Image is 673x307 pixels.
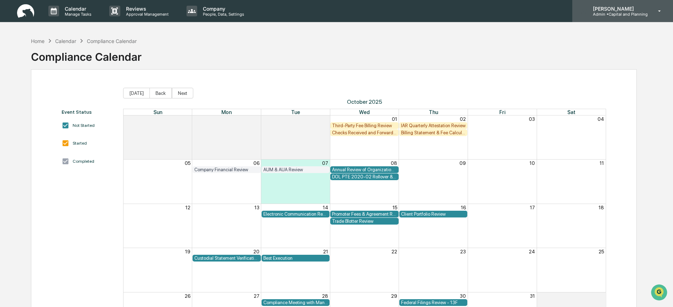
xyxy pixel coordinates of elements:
[322,116,328,122] button: 30
[599,205,604,210] button: 18
[87,38,137,44] div: Compliance Calendar
[393,205,397,210] button: 15
[391,160,397,166] button: 08
[332,174,397,179] div: DOL PTE 2020-02 Rollover & IRA to IRA Account Review
[401,130,466,135] div: Billing Statement & Fee Calculations Report Review
[62,109,116,115] div: Event Status
[120,6,172,12] p: Reviews
[120,12,172,17] p: Approval Management
[461,205,466,210] button: 16
[121,56,130,65] button: Start new chat
[17,4,34,18] img: logo
[194,167,259,172] div: Company Financial Review
[24,54,117,61] div: Start new chat
[7,54,20,67] img: 1746055101610-c473b297-6a78-478c-a979-82029cc54cd1
[253,249,259,254] button: 20
[253,116,259,122] button: 29
[429,109,438,115] span: Thu
[291,109,300,115] span: Tue
[59,6,95,12] p: Calendar
[59,90,88,97] span: Attestations
[263,300,328,305] div: Compliance Meeting with Management
[263,167,328,172] div: AUM & AUA Review
[172,88,193,98] button: Next
[599,249,604,254] button: 25
[153,109,162,115] span: Sun
[529,249,535,254] button: 24
[14,103,45,110] span: Data Lookup
[194,255,259,261] div: Custodial Statement Verification
[50,120,86,126] a: Powered byPylon
[599,293,604,299] button: 01
[530,293,535,299] button: 31
[4,87,49,99] a: 🖐️Preclearance
[263,255,328,261] div: Best Execution
[55,38,76,44] div: Calendar
[332,130,397,135] div: Checks Received and Forwarded Log
[59,12,95,17] p: Manage Tasks
[7,15,130,26] p: How can we help?
[263,211,328,217] div: Electronic Communication Review
[391,293,397,299] button: 29
[197,6,248,12] p: Company
[567,109,575,115] span: Sat
[185,293,190,299] button: 26
[7,90,13,96] div: 🖐️
[254,205,259,210] button: 13
[7,104,13,109] div: 🔎
[73,141,87,146] div: Started
[185,249,190,254] button: 19
[600,160,604,166] button: 11
[149,88,172,98] button: Back
[185,205,190,210] button: 12
[587,12,648,17] p: Admin • Capital and Planning
[650,284,669,303] iframe: Open customer support
[254,293,259,299] button: 27
[530,160,535,166] button: 10
[71,120,86,126] span: Pylon
[4,100,48,113] a: 🔎Data Lookup
[323,205,328,210] button: 14
[529,116,535,122] button: 03
[392,116,397,122] button: 01
[460,293,466,299] button: 30
[332,123,397,128] div: Third-Party Fee Billing Review
[530,205,535,210] button: 17
[401,211,466,217] div: Client Portfolio Review
[14,90,46,97] span: Preclearance
[598,116,604,122] button: 04
[459,160,466,166] button: 09
[221,109,232,115] span: Mon
[499,109,505,115] span: Fri
[123,88,150,98] button: [DATE]
[332,211,397,217] div: Promoter Fees & Agreement Review
[587,6,648,12] p: [PERSON_NAME]
[401,300,466,305] div: Federal Filings Review - 13F
[253,160,259,166] button: 06
[31,38,44,44] div: Home
[49,87,91,99] a: 🗄️Attestations
[332,167,397,172] div: Annual Review of Organizational Documents
[184,116,190,122] button: 28
[332,219,397,224] div: Trade Blotter Review
[185,160,190,166] button: 05
[460,116,466,122] button: 02
[197,12,248,17] p: People, Data, Settings
[460,249,466,254] button: 23
[323,249,328,254] button: 21
[322,160,328,166] button: 07
[123,98,606,105] span: October 2025
[73,159,94,164] div: Completed
[73,123,95,128] div: Not Started
[24,61,90,67] div: We're available if you need us!
[52,90,57,96] div: 🗄️
[322,293,328,299] button: 28
[401,123,466,128] div: IAR Quarterly Attestation Review
[31,45,142,63] div: Compliance Calendar
[391,249,397,254] button: 22
[359,109,370,115] span: Wed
